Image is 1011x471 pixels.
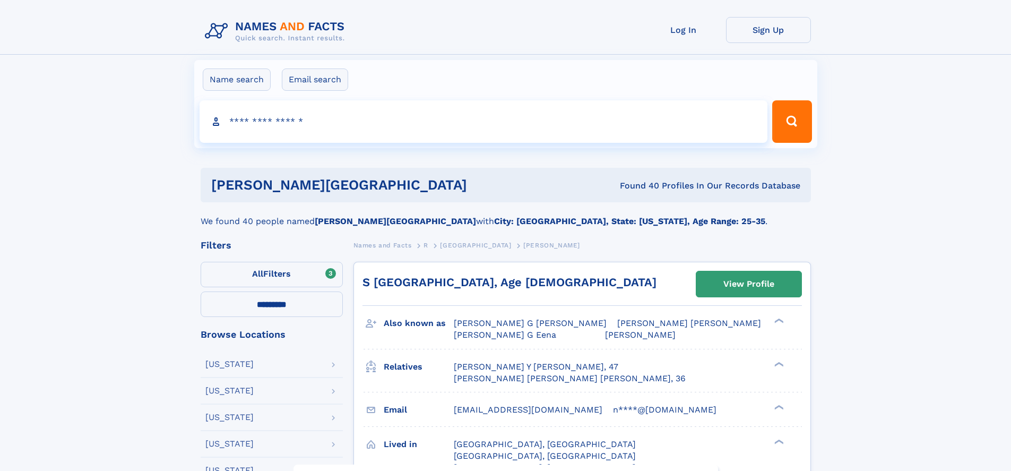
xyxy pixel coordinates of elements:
a: Names and Facts [353,238,412,252]
span: [PERSON_NAME] [605,330,676,340]
button: Search Button [772,100,811,143]
span: [PERSON_NAME] [PERSON_NAME] [617,318,761,328]
span: [GEOGRAPHIC_DATA] [440,242,511,249]
h1: [PERSON_NAME][GEOGRAPHIC_DATA] [211,178,543,192]
div: [US_STATE] [205,413,254,422]
span: [PERSON_NAME] [523,242,580,249]
img: Logo Names and Facts [201,17,353,46]
h3: Lived in [384,435,454,453]
b: City: [GEOGRAPHIC_DATA], State: [US_STATE], Age Range: 25-35 [494,216,765,226]
div: ❯ [772,361,784,367]
a: Sign Up [726,17,811,43]
div: Browse Locations [201,330,343,339]
div: Filters [201,241,343,250]
span: [GEOGRAPHIC_DATA], [GEOGRAPHIC_DATA] [454,451,636,461]
div: Found 40 Profiles In Our Records Database [543,180,800,192]
h3: Email [384,401,454,419]
label: Name search [203,68,271,91]
a: [PERSON_NAME] [PERSON_NAME] [PERSON_NAME], 36 [454,373,686,384]
div: [US_STATE] [205,440,254,448]
div: We found 40 people named with . [201,202,811,228]
span: [GEOGRAPHIC_DATA], [GEOGRAPHIC_DATA] [454,439,636,449]
div: ❯ [772,404,784,410]
a: View Profile [696,271,801,297]
a: S [GEOGRAPHIC_DATA], Age [DEMOGRAPHIC_DATA] [362,276,656,289]
span: [EMAIL_ADDRESS][DOMAIN_NAME] [454,405,602,415]
h3: Relatives [384,358,454,376]
div: ❯ [772,438,784,445]
div: View Profile [723,272,774,296]
a: [GEOGRAPHIC_DATA] [440,238,511,252]
b: [PERSON_NAME][GEOGRAPHIC_DATA] [315,216,476,226]
span: R [424,242,428,249]
span: [PERSON_NAME] G [PERSON_NAME] [454,318,607,328]
label: Email search [282,68,348,91]
a: [PERSON_NAME] Y [PERSON_NAME], 47 [454,361,618,373]
h3: Also known as [384,314,454,332]
span: [PERSON_NAME] G Eena [454,330,556,340]
span: All [252,269,263,279]
div: [US_STATE] [205,360,254,369]
label: Filters [201,262,343,287]
div: [US_STATE] [205,387,254,395]
a: R [424,238,428,252]
a: Log In [641,17,726,43]
div: ❯ [772,318,784,324]
input: search input [200,100,768,143]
